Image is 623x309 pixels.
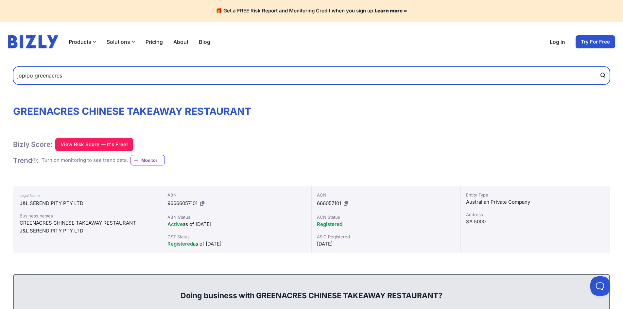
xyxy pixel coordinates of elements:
span: Registered [317,221,342,227]
a: About [173,38,188,46]
div: Business names [20,213,155,219]
h1: GREENACRES CHINESE TAKEAWAY RESTAURANT [13,105,610,117]
div: ABN [167,192,306,198]
h1: Bizly Score: [13,140,53,149]
h4: 🎁 Get a FREE Risk Report and Monitoring Credit when you sign up. [8,8,615,14]
div: ACN Status [317,214,455,220]
div: [DATE] [317,240,455,248]
a: Pricing [146,38,163,46]
div: Australian Private Company [466,198,604,206]
div: GREENACRES CHINESE TAKEAWAY RESTAURANT [20,219,155,227]
input: Search by Name, ABN or ACN [13,67,610,84]
div: as of [DATE] [167,220,306,228]
div: SA 5000 [466,218,604,226]
a: Learn more » [375,8,407,14]
button: Solutions [107,38,135,46]
a: Monitor [130,155,165,165]
div: GST Status [167,233,306,240]
span: Monitor [141,157,164,163]
span: Active [167,221,183,227]
div: Turn on monitoring to see trend data. [42,157,128,164]
div: ACN [317,192,455,198]
div: Entity Type [466,192,604,198]
div: as of [DATE] [167,240,306,248]
div: ABN Status [167,214,306,220]
button: View Risk Score — It's Free! [55,138,133,151]
a: Log in [550,38,565,46]
span: 666057101 [317,200,341,206]
div: J&L SERENDIPITY PTY LTD [20,227,155,235]
span: Registered [167,241,193,247]
button: Products [69,38,96,46]
iframe: Toggle Customer Support [590,276,610,296]
span: 96666057101 [167,200,198,206]
a: Blog [199,38,210,46]
div: ASIC Registered [317,233,455,240]
div: Address [466,211,604,218]
div: Legal Name [20,192,155,199]
h1: Trend : [13,156,39,165]
div: Doing business with GREENACRES CHINESE TAKEAWAY RESTAURANT? [20,280,603,301]
a: Try For Free [576,35,615,48]
div: J&L SERENDIPITY PTY LTD [20,199,155,207]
